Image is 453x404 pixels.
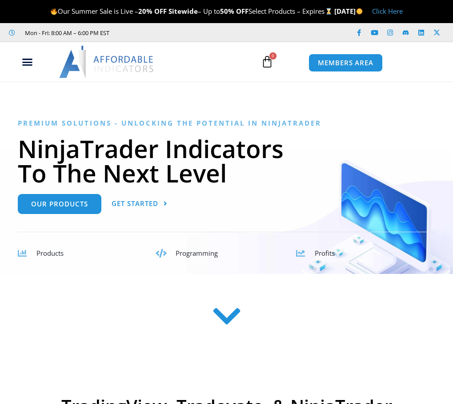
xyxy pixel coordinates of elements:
[31,201,88,207] span: Our Products
[325,8,332,15] img: ⌛
[220,7,249,16] strong: 50% OFF
[18,136,435,185] h1: NinjaTrader Indicators To The Next Level
[51,8,57,15] img: 🔥
[176,249,218,257] span: Programming
[112,200,158,207] span: Get Started
[315,249,335,257] span: Profits
[269,52,277,59] span: 0
[248,49,287,75] a: 0
[138,7,167,16] strong: 20% OFF
[168,7,198,16] strong: Sitewide
[23,28,109,38] span: Mon - Fri: 8:00 AM – 6:00 PM EST
[18,119,435,127] h6: Premium Solutions - Unlocking the Potential in NinjaTrader
[318,59,373,66] span: MEMBERS AREA
[356,8,363,15] img: 🌞
[59,46,155,78] img: LogoAI | Affordable Indicators – NinjaTrader
[116,28,249,37] iframe: Customer reviews powered by Trustpilot
[309,54,383,72] a: MEMBERS AREA
[18,194,101,214] a: Our Products
[36,249,64,257] span: Products
[112,194,168,214] a: Get Started
[5,54,50,71] div: Menu Toggle
[334,7,363,16] strong: [DATE]
[50,7,334,16] span: Our Summer Sale is Live – – Up to Select Products – Expires
[372,7,403,16] a: Click Here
